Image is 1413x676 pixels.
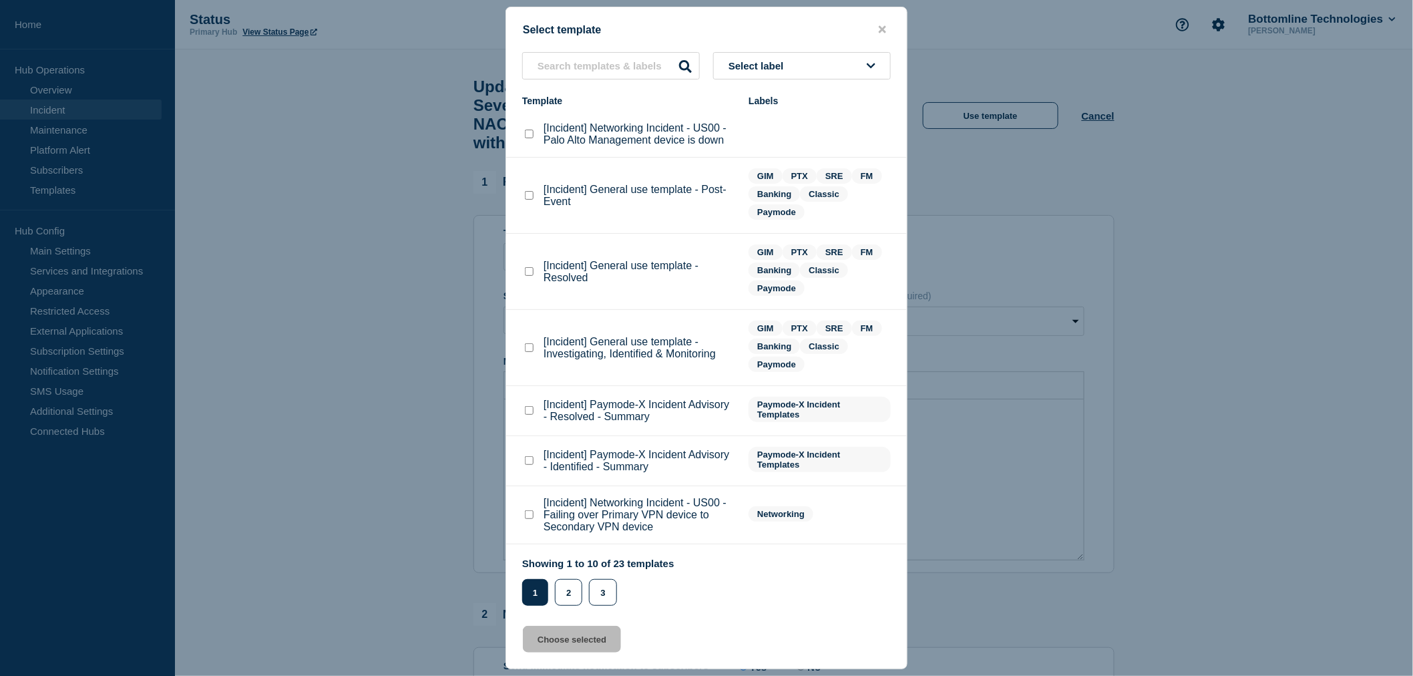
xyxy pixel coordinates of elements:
span: Networking [749,506,813,522]
p: [Incident] General use template - Investigating, Identified & Monitoring [544,336,735,360]
div: Labels [749,96,891,106]
p: Showing 1 to 10 of 23 templates [522,558,674,569]
input: Search templates & labels [522,52,700,79]
input: [Incident] Paymode-X Incident Advisory - Identified - Summary checkbox [525,456,534,465]
button: Select label [713,52,891,79]
span: Paymode [749,281,805,296]
span: Paymode-X Incident Templates [749,447,891,472]
span: GIM [749,321,783,336]
span: Classic [800,339,848,354]
p: [Incident] Paymode-X Incident Advisory - Identified - Summary [544,449,735,473]
span: Paymode [749,357,805,372]
div: Template [522,96,735,106]
p: [Incident] Networking Incident - US00 - Failing over Primary VPN device to Secondary VPN device [544,497,735,533]
span: Paymode-X Incident Templates [749,397,891,422]
button: close button [875,23,890,36]
span: Banking [749,339,800,354]
p: [Incident] Networking Incident - US00 - Palo Alto Management device is down [544,122,735,146]
span: Paymode [749,204,805,220]
span: GIM [749,168,783,184]
input: [Incident] General use template - Post-Event checkbox [525,191,534,200]
span: FM [852,321,882,336]
input: [Incident] Paymode-X Incident Advisory - Resolved - Summary checkbox [525,406,534,415]
p: [Incident] General use template - Post-Event [544,184,735,208]
span: GIM [749,244,783,260]
div: Select template [506,23,907,36]
span: SRE [817,244,852,260]
span: SRE [817,321,852,336]
input: [Incident] Networking Incident - US00 - Failing over Primary VPN device to Secondary VPN device c... [525,510,534,519]
button: 1 [522,579,548,606]
input: [Incident] Networking Incident - US00 - Palo Alto Management device is down checkbox [525,130,534,138]
span: PTX [783,321,817,336]
span: PTX [783,244,817,260]
button: 2 [555,579,582,606]
button: 3 [589,579,616,606]
input: [Incident] General use template - Resolved checkbox [525,267,534,276]
span: SRE [817,168,852,184]
span: FM [852,168,882,184]
span: Banking [749,263,800,278]
span: Banking [749,186,800,202]
button: Choose selected [523,626,621,653]
span: PTX [783,168,817,184]
p: [Incident] Paymode-X Incident Advisory - Resolved - Summary [544,399,735,423]
span: Select label [729,60,789,71]
p: [Incident] General use template - Resolved [544,260,735,284]
input: [Incident] General use template - Investigating, Identified & Monitoring checkbox [525,343,534,352]
span: Classic [800,263,848,278]
span: FM [852,244,882,260]
span: Classic [800,186,848,202]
